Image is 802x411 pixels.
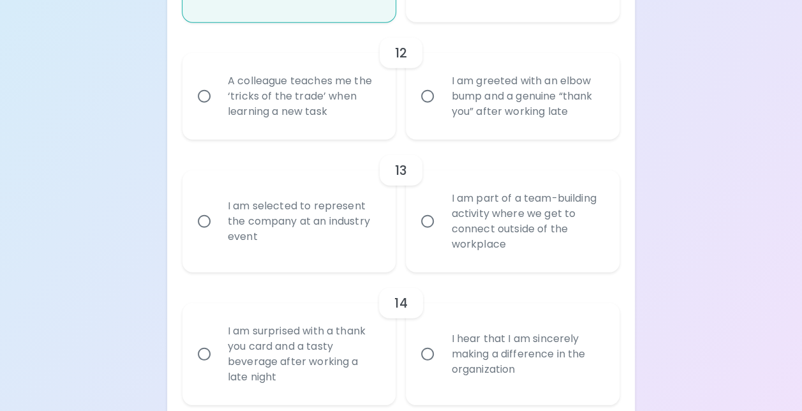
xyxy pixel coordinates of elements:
div: choice-group-check [182,273,620,405]
div: choice-group-check [182,22,620,140]
div: I am part of a team-building activity where we get to connect outside of the workplace [441,176,613,267]
div: I am selected to represent the company at an industry event [218,183,389,260]
div: I am greeted with an elbow bump and a genuine “thank you” after working late [441,58,613,135]
div: A colleague teaches me the ‘tricks of the trade’ when learning a new task [218,58,389,135]
div: I am surprised with a thank you card and a tasty beverage after working a late night [218,308,389,400]
div: choice-group-check [182,140,620,273]
h6: 13 [395,160,407,181]
div: I hear that I am sincerely making a difference in the organization [441,316,613,392]
h6: 14 [394,293,407,313]
h6: 12 [395,43,407,63]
